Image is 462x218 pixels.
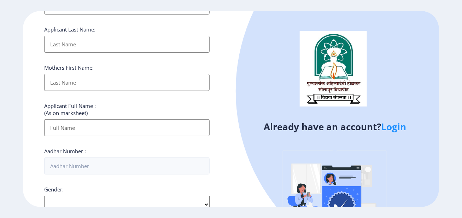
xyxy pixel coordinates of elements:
[236,121,433,132] h4: Already have an account?
[44,64,94,71] label: Mothers First Name:
[44,148,86,155] label: Aadhar Number :
[44,157,210,174] input: Aadhar Number
[44,36,210,53] input: Last Name
[44,119,210,136] input: Full Name
[381,120,406,133] a: Login
[44,26,95,33] label: Applicant Last Name:
[44,102,96,116] label: Applicant Full Name : (As on marksheet)
[44,186,64,193] label: Gender:
[300,31,367,107] img: logo
[44,74,210,91] input: Last Name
